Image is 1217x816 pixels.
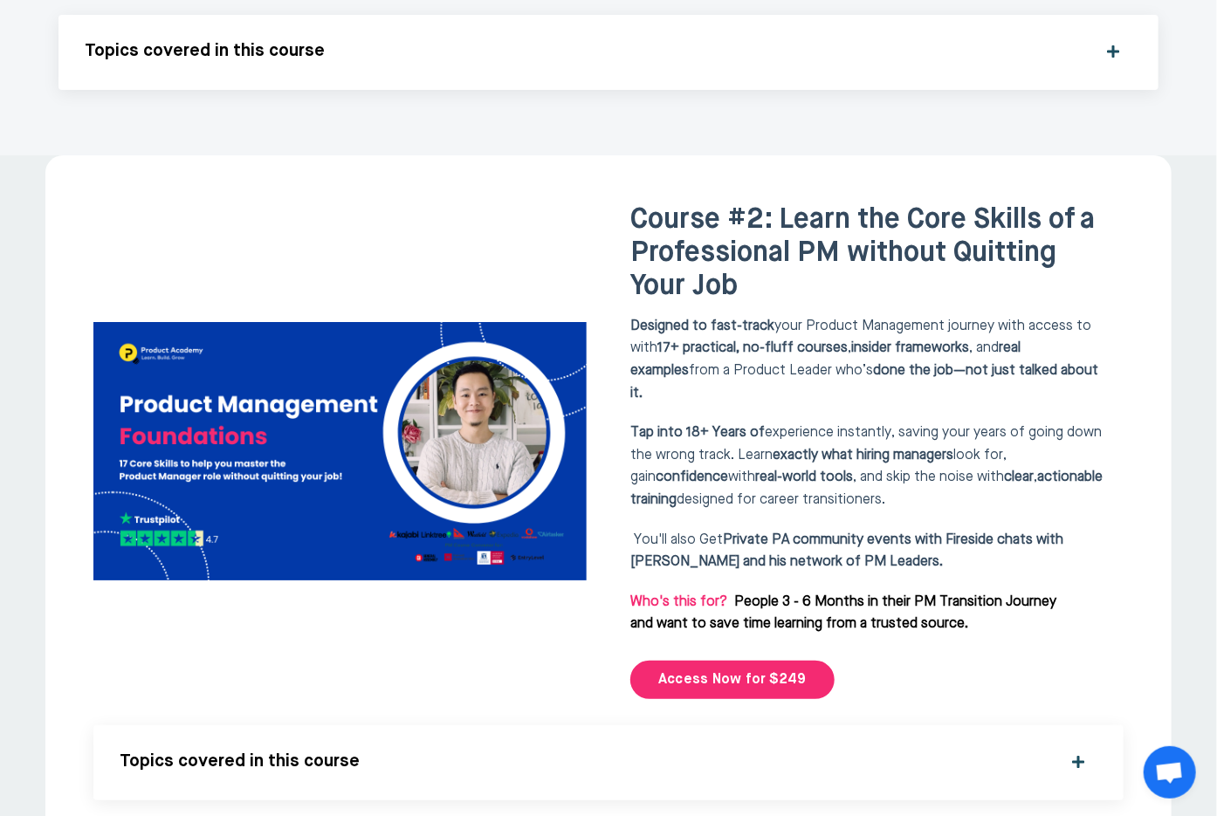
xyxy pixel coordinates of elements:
h5: Topics covered in this course [85,41,1086,62]
span: Who's this for [630,595,719,609]
strong: 17+ practical, no-fluff courses [657,341,848,355]
strong: Designed to fast-track [630,319,774,333]
a: Access Now for $249 [630,661,835,699]
strong: Tap into 18+ Years of [630,426,765,440]
span: People 3 - 6 Months in their PM Transition Journey and want to save time learning from a trusted ... [630,595,1056,632]
strong: Private PA community events with Fireside chats with [PERSON_NAME] and his network of PM Leaders. [630,533,1063,570]
strong: insider frameworks [851,341,969,355]
strong: actionable [1037,470,1103,484]
strong: ? [719,595,727,609]
strong: confidence [656,470,728,484]
span: your Product Management journey with access to with , , and from a Product Leader who’s [630,319,1098,401]
span: Course #2: Learn the Core Skills of a Professional PM without Quitting Your Job [630,206,1095,301]
strong: exactly what hiring managers [773,449,953,463]
span: experience instantly, saving your years of going down the wrong track. Learn look for, gain with ... [630,426,1103,507]
strong: done the job—not just talked about it. [630,364,1098,401]
strong: real-world tools [755,470,853,484]
strong: training [630,493,677,507]
div: Open chat [1144,746,1196,799]
strong: clear [1004,470,1034,484]
span: You'll also Get [630,533,1063,570]
h5: Topics covered in this course [120,751,1051,772]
